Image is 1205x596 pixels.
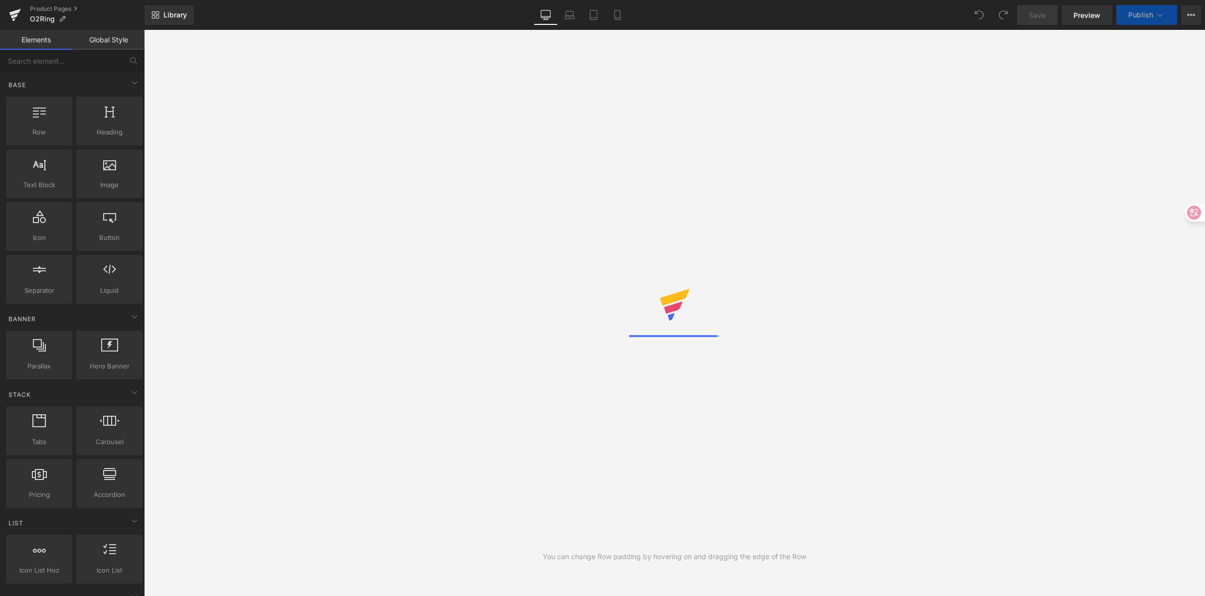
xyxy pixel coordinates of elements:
span: Icon List Hoz [9,565,69,576]
a: Tablet [582,5,605,25]
span: Text Block [9,180,69,190]
span: List [7,518,24,528]
a: Product Pages [30,5,145,13]
a: Preview [1061,5,1112,25]
a: Laptop [558,5,582,25]
span: Tabs [9,437,69,447]
span: Accordion [79,489,140,500]
button: Publish [1116,5,1177,25]
span: Parallax [9,361,69,371]
span: Save [1029,10,1046,20]
span: Pricing [9,489,69,500]
span: Liquid [79,285,140,296]
span: Separator [9,285,69,296]
span: Preview [1073,10,1100,20]
span: Stack [7,390,32,399]
span: Button [79,233,140,243]
span: Banner [7,314,37,324]
a: Mobile [605,5,629,25]
span: Hero Banner [79,361,140,371]
span: O2Ring [30,15,55,23]
a: New Library [145,5,194,25]
a: Desktop [534,5,558,25]
button: Redo [993,5,1013,25]
a: Global Style [72,30,145,50]
button: Undo [969,5,989,25]
span: Icon [9,233,69,243]
span: Library [163,10,187,19]
span: Base [7,80,27,90]
span: Image [79,180,140,190]
div: You can change Row padding by hovering on and dragging the edge of the Row [543,551,806,562]
span: Carousel [79,437,140,447]
span: Heading [79,127,140,137]
span: Publish [1128,11,1153,19]
span: Icon List [79,565,140,576]
span: Row [9,127,69,137]
button: More [1181,5,1201,25]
